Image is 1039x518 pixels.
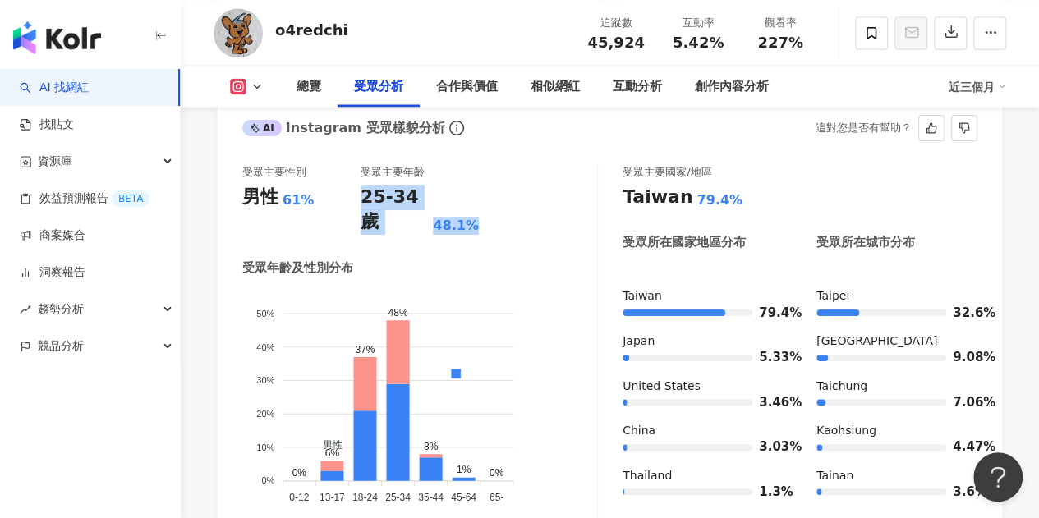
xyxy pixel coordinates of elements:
div: 61% [283,191,314,209]
iframe: Help Scout Beacon - Open [973,452,1023,502]
span: 3.6% [953,486,977,498]
div: Instagram 受眾樣貌分析 [242,119,444,137]
tspan: 20% [256,409,274,419]
div: 這對您是否有幫助？ [816,116,912,140]
tspan: 30% [256,375,274,385]
div: Kaohsiung [816,423,977,439]
tspan: 0-12 [289,492,309,503]
span: 3.46% [759,397,784,409]
tspan: 35-44 [418,492,444,503]
div: 互動率 [667,15,729,31]
img: logo [13,21,101,54]
tspan: 45-64 [451,492,476,503]
span: 男性 [310,439,343,451]
div: [GEOGRAPHIC_DATA] [816,333,977,350]
div: Taipei [816,288,977,305]
div: 25-34 歲 [361,185,429,236]
div: 受眾所在國家地區分布 [623,234,746,251]
div: Taiwan [623,288,784,305]
div: 創作內容分析 [695,76,769,96]
div: 79.4% [696,191,742,209]
span: 趨勢分析 [38,291,84,328]
span: 1.3% [759,486,784,498]
a: 效益預測報告BETA [20,190,149,207]
a: 找貼文 [20,117,74,133]
tspan: 10% [256,442,274,452]
tspan: 40% [256,342,274,352]
a: searchAI 找網紅 [20,80,89,96]
tspan: 50% [256,309,274,319]
span: 4.47% [953,441,977,453]
div: China [623,423,784,439]
span: 227% [757,34,803,51]
tspan: 25-34 [385,492,411,503]
span: 3.03% [759,441,784,453]
tspan: 0% [261,476,274,486]
span: info-circle [447,118,467,138]
div: 受眾年齡及性別分布 [242,259,353,277]
span: 資源庫 [38,143,72,180]
div: 相似網紅 [531,76,580,96]
div: 受眾所在城市分布 [816,234,915,251]
div: 48.1% [433,217,479,235]
div: Tainan [816,468,977,484]
div: 受眾主要年齡 [361,165,425,180]
div: 近三個月 [949,73,1006,99]
div: 受眾分析 [354,76,403,96]
div: 合作與價值 [436,76,498,96]
span: dislike [959,122,970,134]
div: 男性 [242,185,278,210]
span: 32.6% [953,307,977,319]
span: 5.33% [759,351,784,364]
span: 7.06% [953,397,977,409]
a: 商案媒合 [20,227,85,244]
div: 受眾主要國家/地區 [623,165,711,180]
div: Thailand [623,468,784,484]
div: o4redchi [275,20,348,40]
a: 洞察報告 [20,264,85,281]
span: like [926,122,937,134]
span: 5.42% [673,34,724,51]
div: Taichung [816,378,977,395]
div: AI [242,120,282,136]
tspan: 65- [490,492,503,503]
tspan: 13-17 [320,492,345,503]
div: 受眾主要性別 [242,165,306,180]
div: United States [623,378,784,395]
div: 總覽 [297,76,321,96]
span: 競品分析 [38,328,84,364]
span: rise [20,304,31,315]
span: 9.08% [953,351,977,364]
span: 79.4% [759,307,784,319]
span: 45,924 [587,34,644,51]
div: 追蹤數 [585,15,647,31]
tspan: 18-24 [352,492,378,503]
div: 互動分析 [613,76,662,96]
div: 觀看率 [749,15,811,31]
img: KOL Avatar [214,8,263,57]
div: Taiwan [623,185,692,210]
div: Japan [623,333,784,350]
